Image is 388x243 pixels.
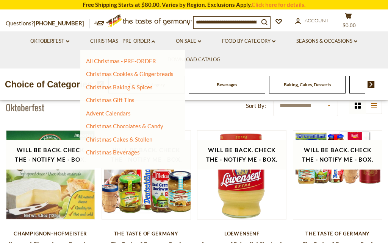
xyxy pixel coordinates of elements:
a: Christmas Baking & Spices [86,84,153,90]
a: Christmas Chocolates & Candy [86,123,163,129]
img: next arrow [368,81,375,88]
div: Loewensenf [197,231,286,237]
div: The Taste of Germany [102,231,191,237]
a: Seasons & Occasions [296,37,357,45]
img: The Taste of Germany Food Collection (medium size) [102,131,191,219]
img: Loewensenf Extra Hot Mustard 9.3 oz. [197,131,286,219]
div: The Taste of Germany [293,231,382,237]
span: Account [305,17,329,23]
a: Beverages [217,82,237,87]
button: $0.00 [337,12,360,31]
a: Food By Category [222,37,275,45]
p: Questions? [6,19,90,28]
img: Kaeserei Champignon Bavarian Camembert in Tin 4.5 oz. [6,131,95,219]
a: Christmas - PRE-ORDER [90,37,155,45]
a: Christmas Cookies & Gingerbreads [86,70,174,77]
a: Click here for details. [252,1,305,8]
a: Christmas Beverages [86,149,140,156]
a: Baking, Cakes, Desserts [284,82,331,87]
label: Sort By: [246,101,266,111]
img: The Taste of Germany Food Collection (large size) [293,131,382,184]
a: [PHONE_NUMBER] [34,20,84,26]
a: Advent Calendars [86,110,131,117]
a: Oktoberfest [30,37,69,45]
a: Christmas Cakes & Stollen [86,136,152,143]
a: All Christmas - PRE-ORDER [86,58,156,64]
span: $0.00 [343,22,356,28]
a: On Sale [176,37,201,45]
a: Account [295,17,329,25]
a: Download Catalog [167,56,221,64]
h1: Oktoberfest [6,101,44,113]
a: Christmas Gift Tins [86,97,135,103]
div: Champignon-Hofmeister [6,231,95,237]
